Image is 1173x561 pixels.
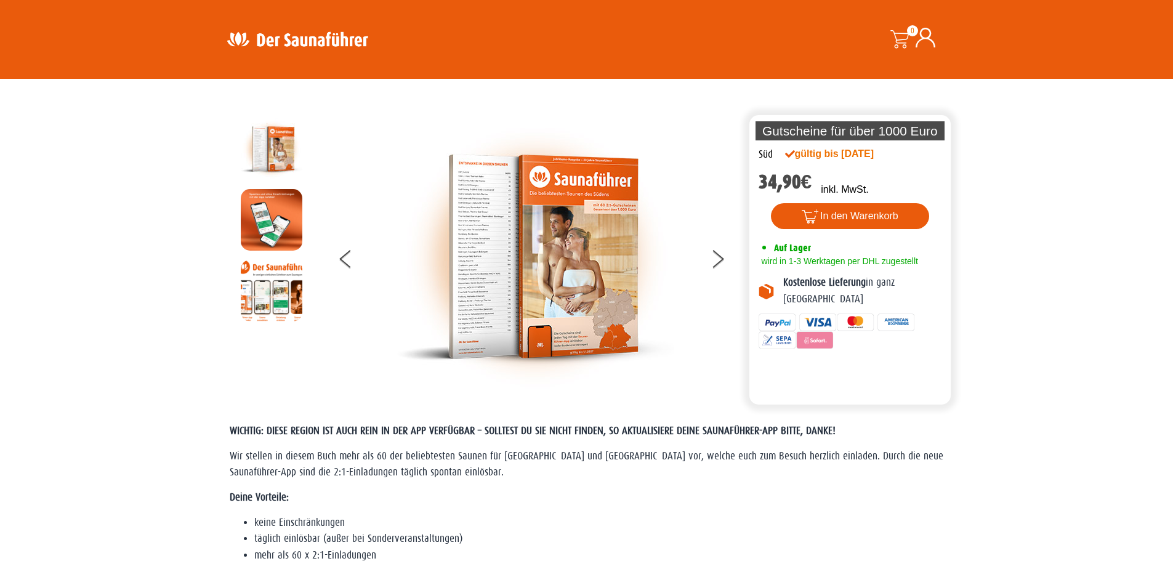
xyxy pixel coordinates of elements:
img: der-saunafuehrer-2025-sued [397,118,674,395]
div: gültig bis [DATE] [785,147,901,161]
bdi: 34,90 [759,171,812,193]
li: keine Einschränkungen [254,515,944,531]
span: wird in 1-3 Werktagen per DHL zugestellt [759,256,918,266]
b: Kostenlose Lieferung [783,276,866,288]
p: inkl. MwSt. [821,182,868,197]
span: WICHTIG: DIESE REGION IST AUCH REIN IN DER APP VERFÜGBAR – SOLLTEST DU SIE NICHT FINDEN, SO AKTUA... [230,425,836,437]
strong: Deine Vorteile: [230,491,289,503]
p: Gutscheine für über 1000 Euro [756,121,945,140]
span: Wir stellen in diesem Buch mehr als 60 der beliebtesten Saunen für [GEOGRAPHIC_DATA] und [GEOGRAP... [230,450,943,478]
img: MOCKUP-iPhone_regional [241,189,302,251]
span: Auf Lager [774,242,811,254]
li: täglich einlösbar (außer bei Sonderveranstaltungen) [254,531,944,547]
button: In den Warenkorb [771,203,929,229]
img: der-saunafuehrer-2025-sued [241,118,302,180]
span: € [801,171,812,193]
p: in ganz [GEOGRAPHIC_DATA] [783,275,942,307]
span: 0 [907,25,918,36]
img: Anleitung7tn [241,260,302,321]
div: Süd [759,147,773,163]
